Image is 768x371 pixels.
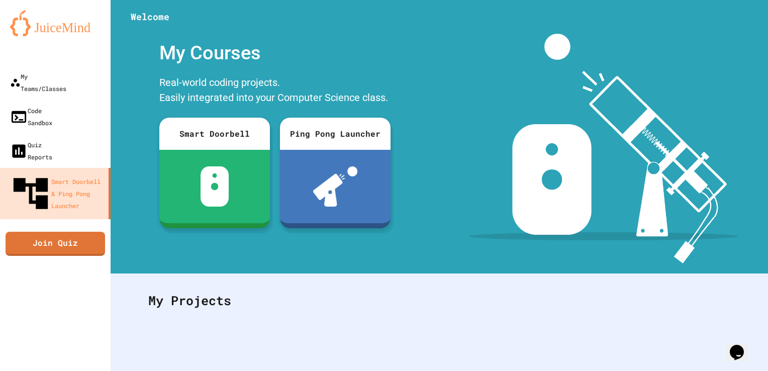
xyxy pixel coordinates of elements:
[10,139,52,163] div: Quiz Reports
[138,281,740,320] div: My Projects
[6,232,105,256] a: Join Quiz
[201,166,229,207] img: sdb-white.svg
[10,70,66,95] div: My Teams/Classes
[280,118,391,150] div: Ping Pong Launcher
[469,34,738,263] img: banner-image-my-projects.png
[313,166,358,207] img: ppl-with-ball.png
[10,10,101,36] img: logo-orange.svg
[154,72,396,110] div: Real-world coding projects. Easily integrated into your Computer Science class.
[10,105,52,129] div: Code Sandbox
[154,34,396,72] div: My Courses
[726,331,758,361] iframe: chat widget
[159,118,270,150] div: Smart Doorbell
[10,173,105,214] div: Smart Doorbell & Ping Pong Launcher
